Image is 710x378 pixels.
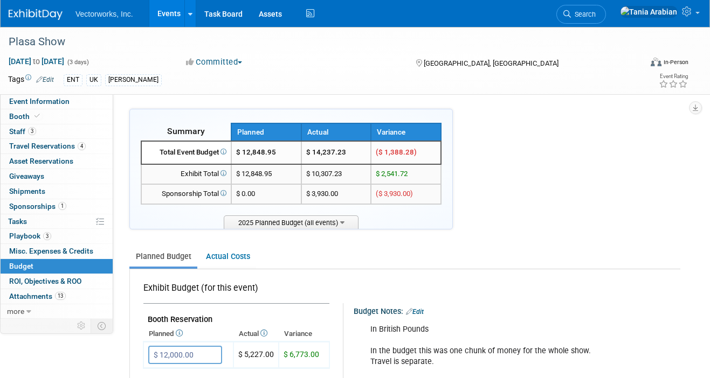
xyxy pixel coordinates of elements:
[233,326,279,341] th: Actual
[1,109,113,124] a: Booth
[146,189,226,199] div: Sponsorship Total
[1,124,113,139] a: Staff3
[7,307,24,316] span: more
[376,148,417,156] span: ($ 1,388.28)
[279,326,329,341] th: Variance
[146,148,226,158] div: Total Event Budget
[376,190,413,198] span: ($ 3,930.00)
[9,127,36,136] span: Staff
[301,123,371,141] th: Actual
[231,123,301,141] th: Planned
[35,113,40,119] i: Booth reservation complete
[9,9,63,20] img: ExhibitDay
[236,170,272,178] span: $ 12,848.95
[9,202,66,211] span: Sponsorships
[301,141,371,164] td: $ 14,237.23
[663,58,688,66] div: In-Person
[1,94,113,109] a: Event Information
[1,184,113,199] a: Shipments
[1,139,113,153] a: Travel Reservations4
[36,76,54,83] a: Edit
[224,215,359,229] span: 2025 Planned Budget (all events)
[86,74,101,86] div: UK
[8,217,27,226] span: Tasks
[589,56,688,72] div: Event Format
[1,274,113,289] a: ROI, Objectives & ROO
[43,232,51,240] span: 3
[1,244,113,258] a: Misc. Expenses & Credits
[651,58,661,66] img: Format-Inperson.png
[9,112,42,121] span: Booth
[406,308,424,316] a: Edit
[64,74,82,86] div: ENT
[182,57,246,68] button: Committed
[236,148,276,156] span: $ 12,848.95
[301,164,371,184] td: $ 10,307.23
[78,142,86,150] span: 4
[571,10,596,18] span: Search
[9,232,51,240] span: Playbook
[105,74,162,86] div: [PERSON_NAME]
[31,57,42,66] span: to
[354,303,680,317] div: Budget Notes:
[72,319,91,333] td: Personalize Event Tab Strip
[167,126,205,136] span: Summary
[66,59,89,66] span: (3 days)
[9,187,45,195] span: Shipments
[9,247,93,255] span: Misc. Expenses & Credits
[9,277,81,285] span: ROI, Objectives & ROO
[5,32,630,52] div: Plasa Show
[1,169,113,184] a: Giveaways
[556,5,606,24] a: Search
[58,202,66,210] span: 1
[284,350,319,359] span: $ 6,773.00
[9,97,70,106] span: Event Information
[143,282,325,300] div: Exhibit Budget (for this event)
[9,172,44,180] span: Giveaways
[1,199,113,214] a: Sponsorships1
[28,127,36,135] span: 3
[659,74,688,79] div: Event Rating
[1,304,113,319] a: more
[199,247,256,267] a: Actual Costs
[146,169,226,179] div: Exhibit Total
[424,59,559,67] span: [GEOGRAPHIC_DATA], [GEOGRAPHIC_DATA]
[75,10,133,18] span: Vectorworks, Inc.
[8,74,54,86] td: Tags
[363,319,660,373] div: In British Pounds In the budget this was one chunk of money for the whole show. Travel is separate.
[371,123,441,141] th: Variance
[620,6,678,18] img: Tania Arabian
[129,247,197,267] a: Planned Budget
[376,170,408,178] span: $ 2,541.72
[143,326,233,341] th: Planned
[1,214,113,229] a: Tasks
[1,289,113,304] a: Attachments13
[9,262,33,270] span: Budget
[143,304,329,327] td: Booth Reservation
[9,292,66,300] span: Attachments
[1,259,113,274] a: Budget
[301,184,371,204] td: $ 3,930.00
[1,154,113,169] a: Asset Reservations
[236,190,255,198] span: $ 0.00
[238,350,274,359] span: $ 5,227.00
[1,229,113,243] a: Playbook3
[9,157,73,165] span: Asset Reservations
[91,319,113,333] td: Toggle Event Tabs
[8,57,65,66] span: [DATE] [DATE]
[9,142,86,150] span: Travel Reservations
[55,292,66,300] span: 13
